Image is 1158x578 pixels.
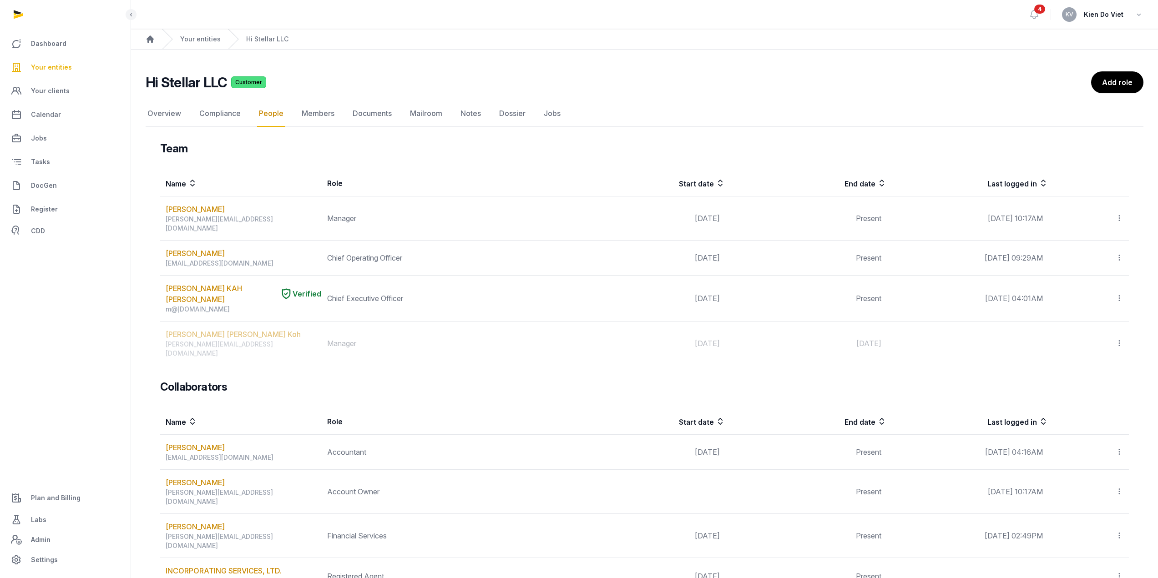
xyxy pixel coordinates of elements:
[166,477,225,488] a: [PERSON_NAME]
[166,204,225,215] a: [PERSON_NAME]
[322,470,564,514] td: Account Owner
[160,171,322,196] th: Name
[322,435,564,470] td: Accountant
[197,101,243,127] a: Compliance
[7,198,123,220] a: Register
[160,141,188,156] h3: Team
[564,171,725,196] th: Start date
[322,276,564,322] td: Chief Executive Officer
[322,322,564,366] td: Manager
[166,453,321,462] div: [EMAIL_ADDRESS][DOMAIN_NAME]
[985,253,1043,262] span: [DATE] 09:29AM
[7,151,123,173] a: Tasks
[351,101,394,127] a: Documents
[985,294,1043,303] span: [DATE] 04:01AM
[887,409,1048,435] th: Last logged in
[1066,12,1073,17] span: KV
[31,514,46,525] span: Labs
[564,435,725,470] td: [DATE]
[856,294,881,303] span: Present
[497,101,527,127] a: Dossier
[166,521,225,532] a: [PERSON_NAME]
[564,276,725,322] td: [DATE]
[257,101,285,127] a: People
[166,259,321,268] div: [EMAIL_ADDRESS][DOMAIN_NAME]
[408,101,444,127] a: Mailroom
[856,214,881,223] span: Present
[725,171,887,196] th: End date
[246,35,288,44] a: Hi Stellar LLC
[322,409,564,435] th: Role
[31,133,47,144] span: Jobs
[166,442,225,453] a: [PERSON_NAME]
[31,156,50,167] span: Tasks
[160,409,322,435] th: Name
[7,104,123,126] a: Calendar
[160,380,227,394] h3: Collaborators
[166,532,321,550] div: [PERSON_NAME][EMAIL_ADDRESS][DOMAIN_NAME]
[31,554,58,565] span: Settings
[7,56,123,78] a: Your entities
[856,447,881,457] span: Present
[146,74,228,90] h2: Hi Stellar LLC
[988,487,1043,496] span: [DATE] 10:17AM
[988,214,1043,223] span: [DATE] 10:17AM
[166,340,321,358] div: [PERSON_NAME][EMAIL_ADDRESS][DOMAIN_NAME]
[7,80,123,102] a: Your clients
[887,171,1048,196] th: Last logged in
[985,531,1043,540] span: [DATE] 02:49PM
[166,329,301,340] a: [PERSON_NAME] [PERSON_NAME] Koh
[856,339,881,348] span: [DATE]
[31,109,61,120] span: Calendar
[1084,9,1123,20] span: Kien Do Viet
[131,29,1158,50] nav: Breadcrumb
[31,226,45,236] span: CDD
[7,549,123,571] a: Settings
[564,409,725,435] th: Start date
[166,215,321,233] div: [PERSON_NAME][EMAIL_ADDRESS][DOMAIN_NAME]
[856,253,881,262] span: Present
[180,35,221,44] a: Your entities
[856,531,881,540] span: Present
[7,222,123,240] a: CDD
[166,488,321,506] div: [PERSON_NAME][EMAIL_ADDRESS][DOMAIN_NAME]
[31,62,72,73] span: Your entities
[300,101,336,127] a: Members
[564,241,725,276] td: [DATE]
[564,196,725,241] td: [DATE]
[166,305,321,314] div: m@[DOMAIN_NAME]
[7,531,123,549] a: Admin
[146,101,1143,127] nav: Tabs
[7,487,123,509] a: Plan and Billing
[7,509,123,531] a: Labs
[1091,71,1143,93] a: Add role
[1034,5,1045,14] span: 4
[166,283,276,305] a: [PERSON_NAME] KAH [PERSON_NAME]
[31,534,51,545] span: Admin
[31,180,57,191] span: DocGen
[459,101,483,127] a: Notes
[564,322,725,366] td: [DATE]
[322,171,564,196] th: Role
[1062,7,1077,22] button: KV
[542,101,562,127] a: Jobs
[7,127,123,149] a: Jobs
[322,241,564,276] td: Chief Operating Officer
[31,493,81,503] span: Plan and Billing
[31,204,58,215] span: Register
[146,101,183,127] a: Overview
[7,175,123,196] a: DocGen
[725,409,887,435] th: End date
[856,487,881,496] span: Present
[231,76,266,88] span: Customer
[31,85,70,96] span: Your clients
[564,514,725,558] td: [DATE]
[322,196,564,241] td: Manager
[985,447,1043,457] span: [DATE] 04:16AM
[293,288,321,299] span: Verified
[166,248,225,259] a: [PERSON_NAME]
[7,33,123,55] a: Dashboard
[322,514,564,558] td: Financial Services
[31,38,66,49] span: Dashboard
